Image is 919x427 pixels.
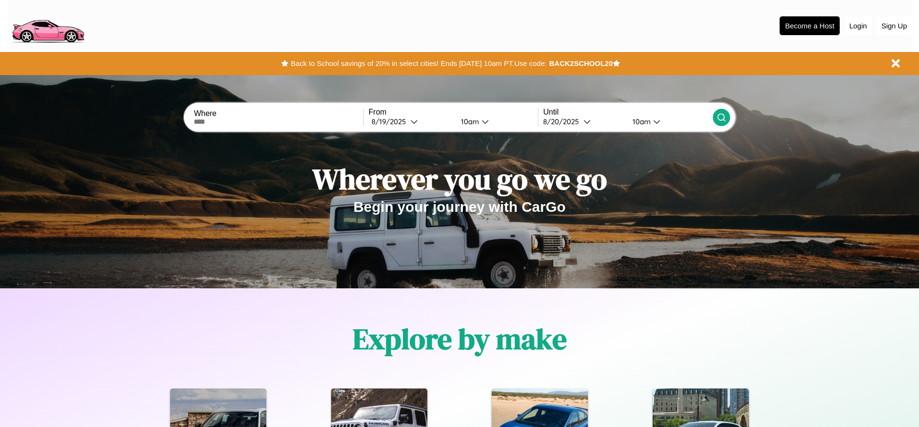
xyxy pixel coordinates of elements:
h1: Explore by make [353,319,567,359]
label: From [369,108,538,116]
button: Back to School savings of 20% in select cities! Ends [DATE] 10am PT.Use code: [288,57,549,70]
div: 10am [628,117,653,126]
button: Login [844,17,872,35]
button: 10am [625,116,712,127]
div: 8 / 20 / 2025 [543,117,584,126]
img: logo [7,5,88,45]
button: 10am [453,116,538,127]
button: Become a Host [780,16,840,35]
div: 8 / 19 / 2025 [372,117,410,126]
label: Where [194,109,363,118]
div: 10am [456,117,482,126]
label: Until [543,108,712,116]
button: 8/19/2025 [369,116,453,127]
button: Sign Up [877,17,912,35]
b: BACK2SCHOOL20 [549,59,613,67]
